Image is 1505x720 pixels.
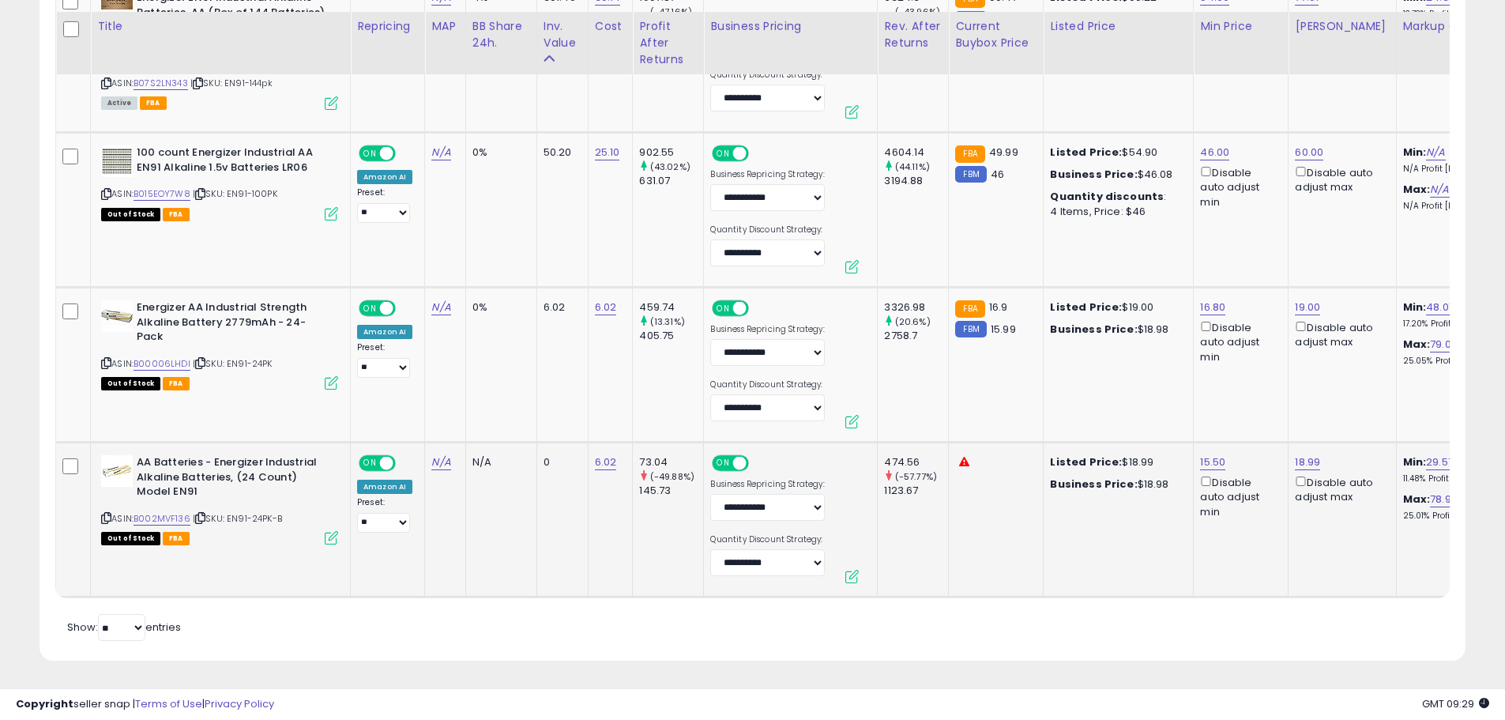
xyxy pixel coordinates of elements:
span: FBA [163,377,190,390]
div: $19.00 [1050,300,1181,315]
div: Disable auto adjust max [1295,164,1383,194]
small: (-43.96%) [895,6,940,18]
div: 1123.67 [884,484,948,498]
div: 4 Items, Price: $46 [1050,205,1181,219]
div: Disable auto adjust max [1295,319,1383,349]
div: 902.55 [639,145,703,160]
a: 46.00 [1200,145,1229,160]
div: Disable auto adjust max [1295,9,1383,40]
div: ASIN: [101,145,338,219]
b: Business Price: [1050,167,1137,182]
small: (13.31%) [650,315,685,328]
label: Business Repricing Strategy: [710,324,825,335]
div: Amazon AI [357,170,412,184]
b: Listed Price: [1050,145,1122,160]
div: 4604.14 [884,145,948,160]
div: BB Share 24h. [472,18,530,51]
a: B002MVF136 [134,512,190,526]
div: 631.07 [639,174,703,188]
div: $54.90 [1050,145,1181,160]
div: Profit After Returns [639,18,697,68]
div: $18.99 [1050,455,1181,469]
small: (44.11%) [895,160,930,173]
div: 0% [472,145,525,160]
div: Amazon AI [357,325,412,339]
div: Rev. After Returns [884,18,942,51]
div: 474.56 [884,455,948,469]
small: FBA [955,300,984,318]
span: | SKU: EN91-100PK [193,187,277,200]
span: ON [360,457,380,470]
label: Business Repricing Strategy: [710,479,825,490]
div: 0 [544,455,576,469]
span: All listings currently available for purchase on Amazon [101,96,137,110]
div: Disable auto adjust min [1200,319,1276,364]
div: Listed Price [1050,18,1187,35]
small: (-49.88%) [650,470,694,483]
b: Quantity discounts [1050,189,1164,204]
div: Preset: [357,342,412,378]
div: 0% [472,300,525,315]
div: 405.75 [639,329,703,343]
div: Inv. value [544,18,581,51]
div: Preset: [357,497,412,533]
b: Max: [1403,337,1431,352]
a: Terms of Use [135,696,202,711]
div: Cost [595,18,626,35]
a: 15.50 [1200,454,1225,470]
a: 6.02 [595,454,617,470]
div: Repricing [357,18,418,35]
a: 78.90 [1430,492,1458,507]
div: 2758.7 [884,329,948,343]
div: Disable auto adjust min [1200,9,1276,55]
div: Title [97,18,344,35]
span: 2025-09-8 09:29 GMT [1422,696,1489,711]
div: Amazon AI [357,480,412,494]
span: 16.9 [989,300,1008,315]
img: 61iae-JilHL._SL40_.jpg [101,145,133,177]
div: Current Buybox Price [955,18,1037,51]
span: 15.99 [991,322,1016,337]
div: 3326.98 [884,300,948,315]
span: 49.99 [989,145,1018,160]
a: 16.80 [1200,300,1225,315]
div: 145.73 [639,484,703,498]
a: Privacy Policy [205,696,274,711]
div: 73.04 [639,455,703,469]
b: Energizer AA Industrial Strength Alkaline Battery 2779mAh - 24-Pack [137,300,329,349]
span: ON [714,302,734,315]
div: Disable auto adjust max [1295,473,1383,504]
span: OFF [393,147,419,160]
img: 41kpTkWV8fL._SL40_.jpg [101,455,133,487]
span: All listings that are currently out of stock and unavailable for purchase on Amazon [101,208,160,221]
b: 100 count Energizer Industrial AA EN91 Alkaline 1.5v Batteries LR06 [137,145,329,179]
span: OFF [393,457,419,470]
div: Disable auto adjust min [1200,164,1276,209]
div: Preset: [357,187,412,223]
a: 18.99 [1295,454,1320,470]
small: FBM [955,321,986,337]
span: OFF [747,457,772,470]
a: N/A [1430,182,1449,198]
div: 459.74 [639,300,703,315]
a: N/A [431,454,450,470]
div: 3194.88 [884,174,948,188]
div: $18.98 [1050,477,1181,492]
b: Min: [1403,454,1427,469]
img: 316aVG1pscL._SL40_.jpg [101,300,133,332]
b: Min: [1403,300,1427,315]
a: B07S2LN343 [134,77,188,90]
div: [PERSON_NAME] [1295,18,1389,35]
span: Show: entries [67,620,181,635]
b: Min: [1403,145,1427,160]
span: ON [360,302,380,315]
small: (20.6%) [895,315,931,328]
span: ON [714,457,734,470]
b: Listed Price: [1050,454,1122,469]
div: Min Price [1200,18,1281,35]
a: B015EOY7W8 [134,187,190,201]
span: | SKU: EN91-24PK [193,357,273,370]
small: FBA [955,145,984,163]
div: ASIN: [101,300,338,388]
label: Quantity Discount Strategy: [710,224,825,236]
